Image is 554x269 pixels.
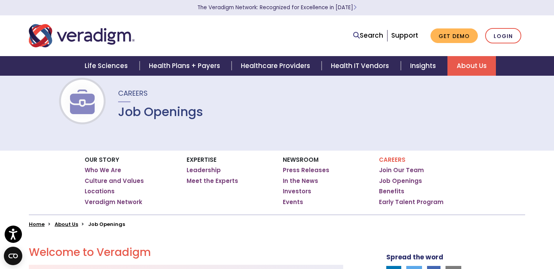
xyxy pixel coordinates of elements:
[283,177,318,185] a: In the News
[140,56,232,76] a: Health Plans + Payers
[85,188,115,195] a: Locations
[29,246,343,259] h2: Welcome to Veradigm
[283,166,329,174] a: Press Releases
[118,88,148,98] span: Careers
[401,56,447,76] a: Insights
[379,188,404,195] a: Benefits
[232,56,322,76] a: Healthcare Providers
[322,56,400,76] a: Health IT Vendors
[283,188,311,195] a: Investors
[85,166,121,174] a: Who We Are
[187,177,238,185] a: Meet the Experts
[85,177,144,185] a: Culture and Values
[447,56,496,76] a: About Us
[485,28,521,44] a: Login
[29,221,45,228] a: Home
[283,198,303,206] a: Events
[379,198,444,206] a: Early Talent Program
[391,31,418,40] a: Support
[379,177,422,185] a: Job Openings
[75,56,139,76] a: Life Sciences
[353,4,357,11] span: Learn More
[118,105,203,119] h1: Job Openings
[4,247,22,265] button: Open CMP widget
[379,166,424,174] a: Join Our Team
[386,252,443,262] strong: Spread the word
[29,23,135,48] img: Veradigm logo
[431,28,478,43] a: Get Demo
[85,198,142,206] a: Veradigm Network
[55,221,78,228] a: About Us
[197,4,357,11] a: The Veradigm Network: Recognized for Excellence in [DATE]Learn More
[353,30,383,41] a: Search
[187,166,221,174] a: Leadership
